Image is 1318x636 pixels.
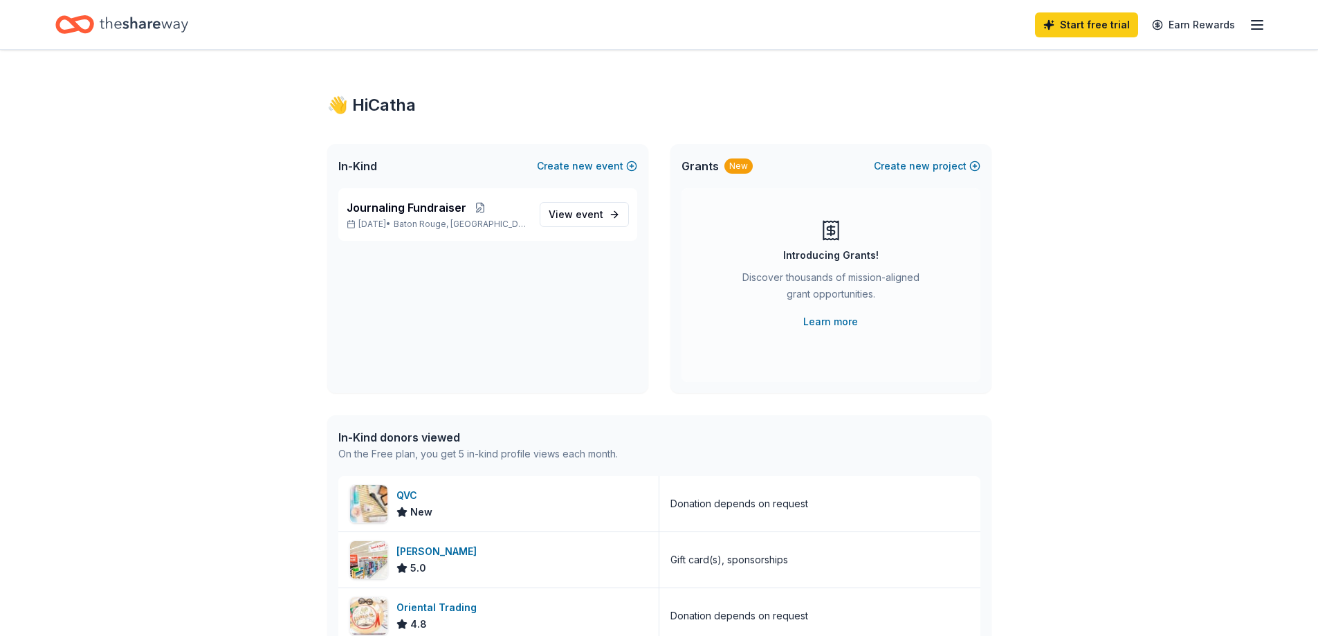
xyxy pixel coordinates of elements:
div: In-Kind donors viewed [338,429,618,446]
span: event [576,208,603,220]
span: View [549,206,603,223]
div: Gift card(s), sponsorships [670,552,788,568]
img: Image for QVC [350,485,387,523]
div: On the Free plan, you get 5 in-kind profile views each month. [338,446,618,462]
span: new [909,158,930,174]
img: Image for Oriental Trading [350,597,387,635]
span: new [572,158,593,174]
span: 4.8 [410,616,427,633]
a: Home [55,8,188,41]
span: In-Kind [338,158,377,174]
div: Donation depends on request [670,608,808,624]
span: New [410,504,432,520]
p: [DATE] • [347,219,529,230]
span: Journaling Fundraiser [347,199,466,216]
a: View event [540,202,629,227]
span: Grants [681,158,719,174]
a: Earn Rewards [1144,12,1243,37]
div: QVC [396,487,432,504]
button: Createnewproject [874,158,980,174]
div: Oriental Trading [396,599,482,616]
div: Introducing Grants! [783,247,879,264]
a: Learn more [803,314,858,330]
div: Donation depends on request [670,496,808,512]
img: Image for Winn-Dixie [350,541,387,579]
button: Createnewevent [537,158,637,174]
span: Baton Rouge, [GEOGRAPHIC_DATA] [394,219,529,230]
a: Start free trial [1035,12,1138,37]
div: New [724,158,753,174]
div: Discover thousands of mission-aligned grant opportunities. [737,269,925,308]
span: 5.0 [410,560,426,576]
div: 👋 Hi Catha [327,94,991,116]
div: [PERSON_NAME] [396,543,482,560]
